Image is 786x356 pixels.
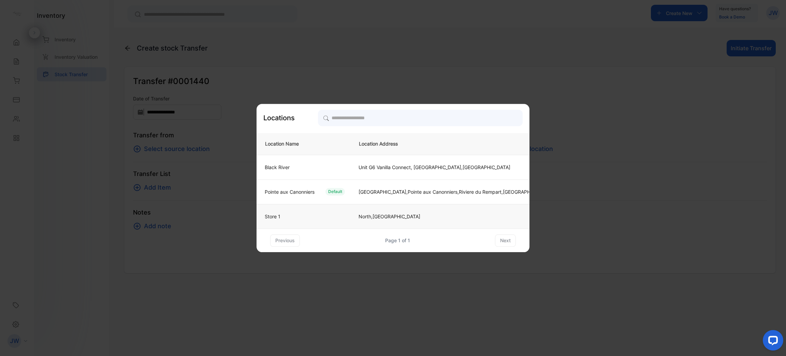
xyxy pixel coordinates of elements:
button: next [495,234,516,247]
p: [GEOGRAPHIC_DATA], Pointe aux Canonniers, Riviere du Rempart, [GEOGRAPHIC_DATA] [359,188,551,195]
p: Store 1 [265,213,280,220]
button: previous [270,234,300,247]
iframe: LiveChat chat widget [757,327,786,356]
div: Default [325,188,345,195]
p: Pointe aux Canonniers [265,188,315,195]
p: Location Address [356,140,551,148]
p: Unit G6 Vanilla Connect, [GEOGRAPHIC_DATA], [GEOGRAPHIC_DATA] [359,164,551,171]
p: Locations [263,113,295,123]
p: Black River [265,164,290,171]
p: Location Name [262,140,345,148]
div: Page 1 of 1 [385,237,410,244]
p: North, [GEOGRAPHIC_DATA] [359,213,551,220]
